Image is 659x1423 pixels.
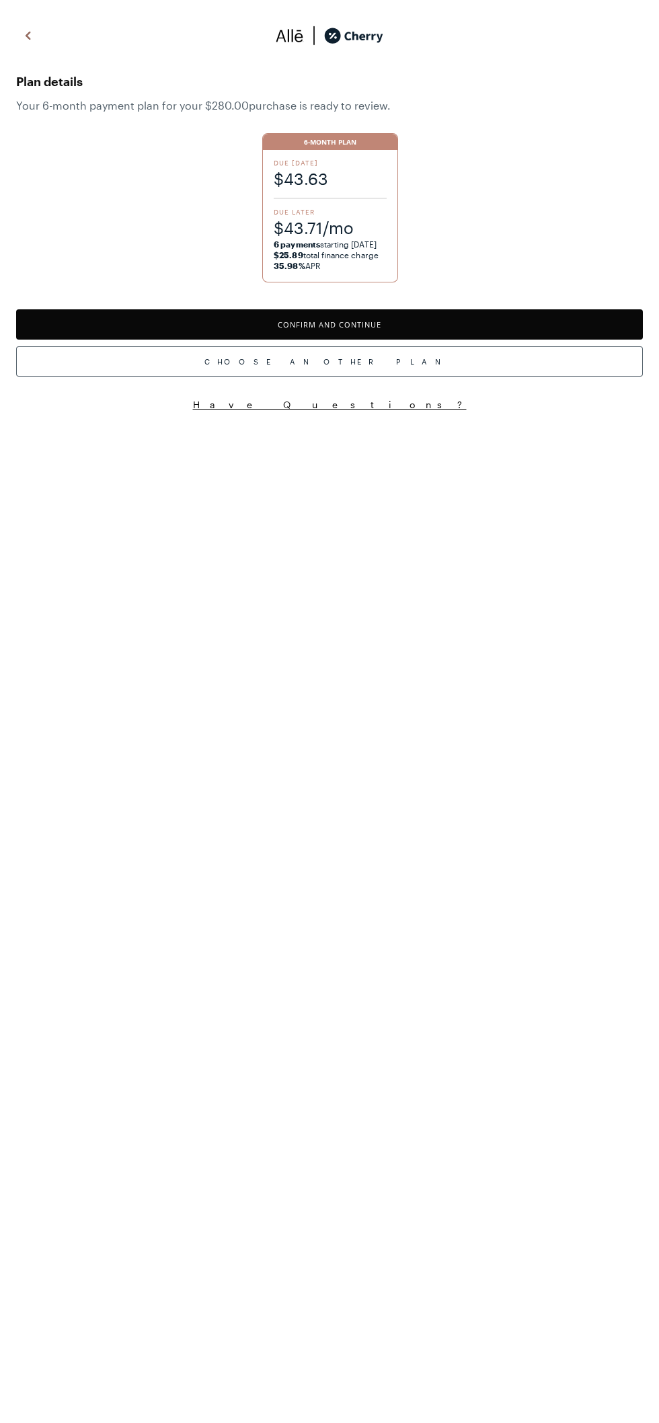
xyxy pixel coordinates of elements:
[16,346,643,377] div: Choose Another Plan
[274,261,305,270] strong: 35.98%
[324,26,383,46] img: cherry_black_logo-DrOE_MJI.svg
[263,134,397,150] div: 6-Month Plan
[16,71,643,92] span: Plan details
[16,309,643,340] button: Confirm and Continue
[276,26,304,46] img: svg%3e
[274,250,303,260] strong: $25.89
[20,26,36,46] img: svg%3e
[274,239,320,249] strong: 6 payments
[16,99,643,112] span: Your 6 -month payment plan for your $280.00 purchase is ready to review.
[274,167,387,190] span: $43.63
[274,207,387,217] span: Due Later
[274,158,387,167] span: Due [DATE]
[274,217,387,239] span: $43.71/mo
[16,398,643,411] button: Have Questions?
[274,239,387,271] span: starting [DATE] total finance charge APR
[304,26,324,46] img: svg%3e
